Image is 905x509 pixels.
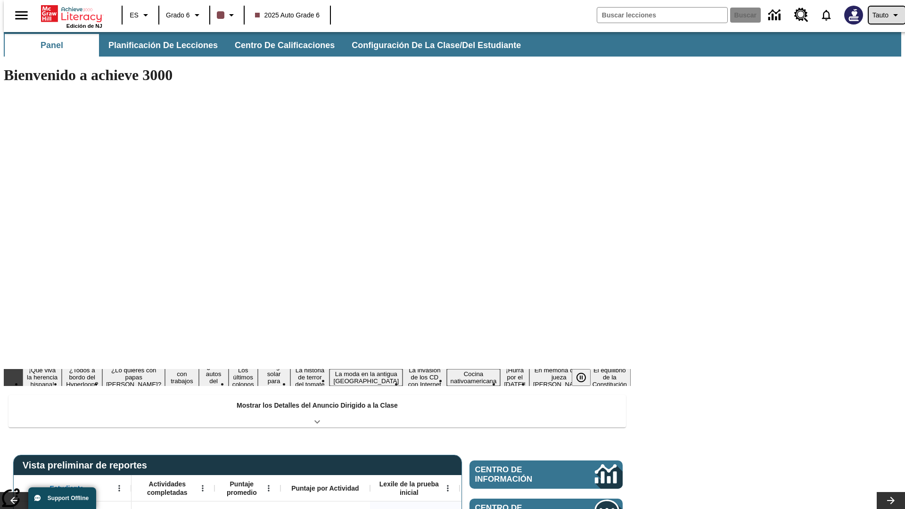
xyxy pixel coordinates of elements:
button: Abrir menú [262,481,276,495]
a: Notificaciones [814,3,839,27]
button: Diapositiva 10 La invasión de los CD con Internet [403,365,446,389]
a: Centro de información [469,460,623,489]
button: Escoja un nuevo avatar [839,3,869,27]
span: Planificación de lecciones [108,40,218,51]
button: Diapositiva 11 Cocina nativoamericana [447,369,501,386]
a: Portada [41,4,102,23]
button: Diapositiva 1 ¡Que viva la herencia hispana! [23,365,62,389]
h1: Bienvenido a achieve 3000 [4,66,631,84]
button: Support Offline [28,487,96,509]
span: Centro de información [475,465,563,484]
button: Diapositiva 4 Niños con trabajos sucios [165,362,198,393]
button: Diapositiva 5 ¿Los autos del futuro? [199,362,229,393]
button: El color de la clase es café oscuro. Cambiar el color de la clase. [213,7,241,24]
button: Configuración de la clase/del estudiante [344,34,528,57]
span: Edición de NJ [66,23,102,29]
button: Centro de calificaciones [227,34,342,57]
button: Abrir el menú lateral [8,1,35,29]
button: Planificación de lecciones [101,34,225,57]
button: Diapositiva 7 Energía solar para todos [258,362,290,393]
button: Abrir menú [196,481,210,495]
button: Diapositiva 13 En memoria de la jueza O'Connor [529,365,589,389]
div: Mostrar los Detalles del Anuncio Dirigido a la Clase [8,395,626,427]
button: Abrir menú [441,481,455,495]
button: Grado: Grado 6, Elige un grado [162,7,206,24]
div: Pausar [572,369,600,386]
span: Centro de calificaciones [235,40,335,51]
span: Actividades completadas [136,480,198,497]
span: Vista preliminar de reportes [23,460,152,471]
button: Perfil/Configuración [869,7,905,24]
img: Avatar [844,6,863,25]
span: Grado 6 [166,10,190,20]
button: Carrusel de lecciones, seguir [877,492,905,509]
button: Diapositiva 14 El equilibrio de la Constitución [589,365,631,389]
a: Centro de información [763,2,789,28]
span: Estudiante [50,484,84,493]
button: Diapositiva 12 ¡Hurra por el Día de la Constitución! [500,365,529,389]
button: Diapositiva 2 ¿Todos a bordo del Hyperloop? [62,365,102,389]
span: Puntaje por Actividad [291,484,359,493]
div: Subbarra de navegación [4,34,529,57]
button: Panel [5,34,99,57]
button: Pausar [572,369,591,386]
div: Subbarra de navegación [4,32,901,57]
span: Lexile de la prueba inicial [375,480,444,497]
span: Tauto [872,10,889,20]
span: ES [130,10,139,20]
span: Configuración de la clase/del estudiante [352,40,521,51]
div: Portada [41,3,102,29]
button: Diapositiva 6 Los últimos colonos [229,365,258,389]
a: Centro de recursos, Se abrirá en una pestaña nueva. [789,2,814,28]
span: Puntaje promedio [219,480,264,497]
p: Mostrar los Detalles del Anuncio Dirigido a la Clase [237,401,398,410]
button: Abrir menú [112,481,126,495]
button: Diapositiva 9 La moda en la antigua Roma [329,369,403,386]
span: 2025 Auto Grade 6 [255,10,320,20]
button: Lenguaje: ES, Selecciona un idioma [125,7,156,24]
span: Panel [41,40,63,51]
button: Diapositiva 3 ¿Lo quieres con papas fritas? [102,365,165,389]
span: Support Offline [48,495,89,501]
button: Diapositiva 8 La historia de terror del tomate [290,365,330,389]
input: Buscar campo [597,8,727,23]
